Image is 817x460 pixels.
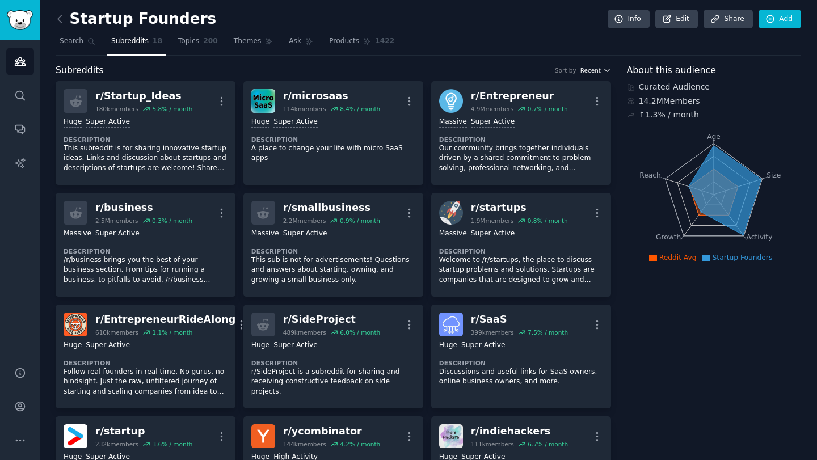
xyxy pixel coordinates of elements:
a: Topics200 [174,32,222,56]
div: Huge [64,340,82,351]
div: r/ ycombinator [283,424,380,438]
dt: Description [251,359,415,367]
p: r/SideProject is a subreddit for sharing and receiving constructive feedback on side projects. [251,367,415,397]
div: 489k members [283,328,326,336]
p: /r/business brings you the best of your business section. From tips for running a business, to pi... [64,255,228,285]
div: 0.7 % / month [528,105,568,113]
a: Info [608,10,650,29]
div: 4.9M members [471,105,514,113]
div: 1.1 % / month [152,328,192,336]
img: startups [439,201,463,225]
tspan: Age [707,133,721,141]
a: startupsr/startups1.9Mmembers0.8% / monthMassiveSuper ActiveDescriptionWelcome to /r/startups, th... [431,193,611,297]
div: ↑ 1.3 % / month [639,109,699,121]
dt: Description [251,247,415,255]
span: 18 [153,36,162,47]
span: Subreddits [56,64,104,78]
div: Super Active [86,117,130,128]
p: This subreddit is for sharing innovative startup ideas. Links and discussion about startups and d... [64,144,228,174]
dt: Description [439,359,603,367]
div: 5.8 % / month [152,105,192,113]
div: 1.9M members [471,217,514,225]
a: Ask [285,32,317,56]
img: startup [64,424,87,448]
dt: Description [64,136,228,144]
div: Curated Audience [627,81,802,93]
div: Huge [439,340,457,351]
img: microsaas [251,89,275,113]
div: r/ startups [471,201,568,215]
tspan: Size [767,171,781,179]
div: Huge [251,117,269,128]
div: 6.7 % / month [528,440,568,448]
a: Share [704,10,752,29]
img: ycombinator [251,424,275,448]
div: 7.5 % / month [528,328,568,336]
div: Super Active [283,229,327,239]
p: Welcome to /r/startups, the place to discuss startup problems and solutions. Startups are compani... [439,255,603,285]
div: 2.5M members [95,217,138,225]
div: r/ SaaS [471,313,568,327]
div: r/ SideProject [283,313,380,327]
div: Super Active [471,229,515,239]
div: 0.8 % / month [528,217,568,225]
p: A place to change your life with micro SaaS apps [251,144,415,163]
a: r/business2.5Mmembers0.3% / monthMassiveSuper ActiveDescription/r/business brings you the best of... [56,193,235,297]
div: Super Active [273,340,318,351]
div: 399k members [471,328,514,336]
a: microsaasr/microsaas114kmembers8.4% / monthHugeSuper ActiveDescriptionA place to change your life... [243,81,423,185]
a: Entrepreneurr/Entrepreneur4.9Mmembers0.7% / monthMassiveSuper ActiveDescriptionOur community brin... [431,81,611,185]
a: r/smallbusiness2.2Mmembers0.9% / monthMassiveSuper ActiveDescriptionThis sub is not for advertise... [243,193,423,297]
div: 14.2M Members [627,95,802,107]
tspan: Growth [656,233,681,241]
img: EntrepreneurRideAlong [64,313,87,336]
div: Sort by [555,66,576,74]
div: r/ EntrepreneurRideAlong [95,313,235,327]
div: Super Active [471,117,515,128]
span: Subreddits [111,36,149,47]
a: Add [759,10,801,29]
div: Massive [439,229,467,239]
div: 232k members [95,440,138,448]
span: 200 [203,36,218,47]
div: Huge [64,117,82,128]
div: r/ indiehackers [471,424,568,438]
div: 180k members [95,105,138,113]
span: Reddit Avg [659,254,697,261]
div: r/ business [95,201,192,215]
a: Themes [230,32,277,56]
img: GummySearch logo [7,10,33,30]
button: Recent [580,66,611,74]
a: Subreddits18 [107,32,166,56]
span: Topics [178,36,199,47]
span: Search [60,36,83,47]
a: EntrepreneurRideAlongr/EntrepreneurRideAlong610kmembers1.1% / monthHugeSuper ActiveDescriptionFol... [56,305,235,408]
img: indiehackers [439,424,463,448]
div: 3.6 % / month [152,440,192,448]
div: Super Active [95,229,140,239]
div: r/ smallbusiness [283,201,380,215]
div: 8.4 % / month [340,105,380,113]
div: Super Active [461,340,506,351]
tspan: Reach [639,171,661,179]
span: Ask [289,36,301,47]
div: r/ startup [95,424,192,438]
p: Discussions and useful links for SaaS owners, online business owners, and more. [439,367,603,387]
div: Massive [439,117,467,128]
div: Massive [64,229,91,239]
div: 0.3 % / month [152,217,192,225]
div: 610k members [95,328,138,336]
div: 6.0 % / month [340,328,380,336]
div: 111k members [471,440,514,448]
div: Massive [251,229,279,239]
a: Products1422 [325,32,398,56]
span: 1422 [375,36,394,47]
div: r/ Entrepreneur [471,89,568,103]
img: SaaS [439,313,463,336]
div: 2.2M members [283,217,326,225]
span: About this audience [627,64,716,78]
dt: Description [64,247,228,255]
div: 4.2 % / month [340,440,380,448]
div: 114k members [283,105,326,113]
div: r/ microsaas [283,89,380,103]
